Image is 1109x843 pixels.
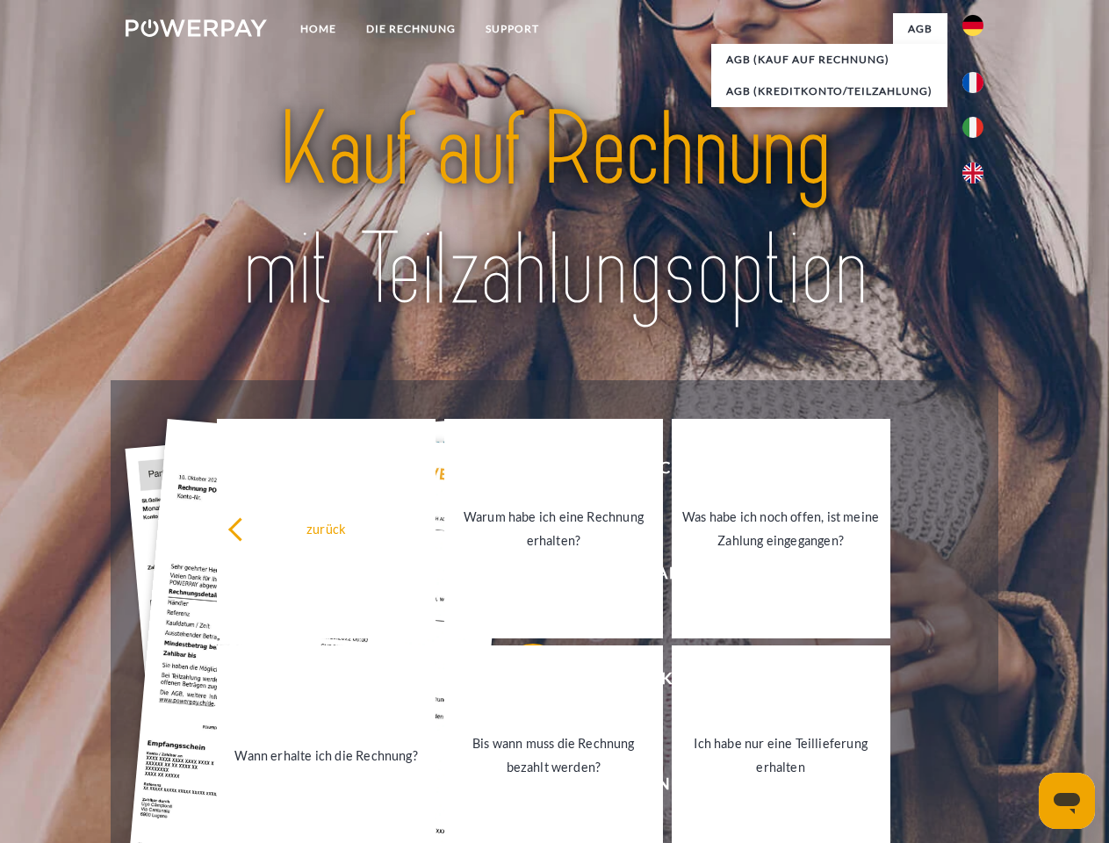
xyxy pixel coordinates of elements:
div: Bis wann muss die Rechnung bezahlt werden? [455,731,652,779]
img: title-powerpay_de.svg [168,84,941,336]
div: zurück [227,516,425,540]
a: AGB (Kreditkonto/Teilzahlung) [711,76,947,107]
img: en [962,162,983,184]
div: Wann erhalte ich die Rechnung? [227,743,425,767]
a: AGB (Kauf auf Rechnung) [711,44,947,76]
iframe: Schaltfläche zum Öffnen des Messaging-Fensters [1039,773,1095,829]
div: Ich habe nur eine Teillieferung erhalten [682,731,880,779]
a: Was habe ich noch offen, ist meine Zahlung eingegangen? [672,419,890,638]
img: logo-powerpay-white.svg [126,19,267,37]
a: SUPPORT [471,13,554,45]
a: DIE RECHNUNG [351,13,471,45]
div: Warum habe ich eine Rechnung erhalten? [455,505,652,552]
a: agb [893,13,947,45]
a: Home [285,13,351,45]
img: it [962,117,983,138]
div: Was habe ich noch offen, ist meine Zahlung eingegangen? [682,505,880,552]
img: fr [962,72,983,93]
img: de [962,15,983,36]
